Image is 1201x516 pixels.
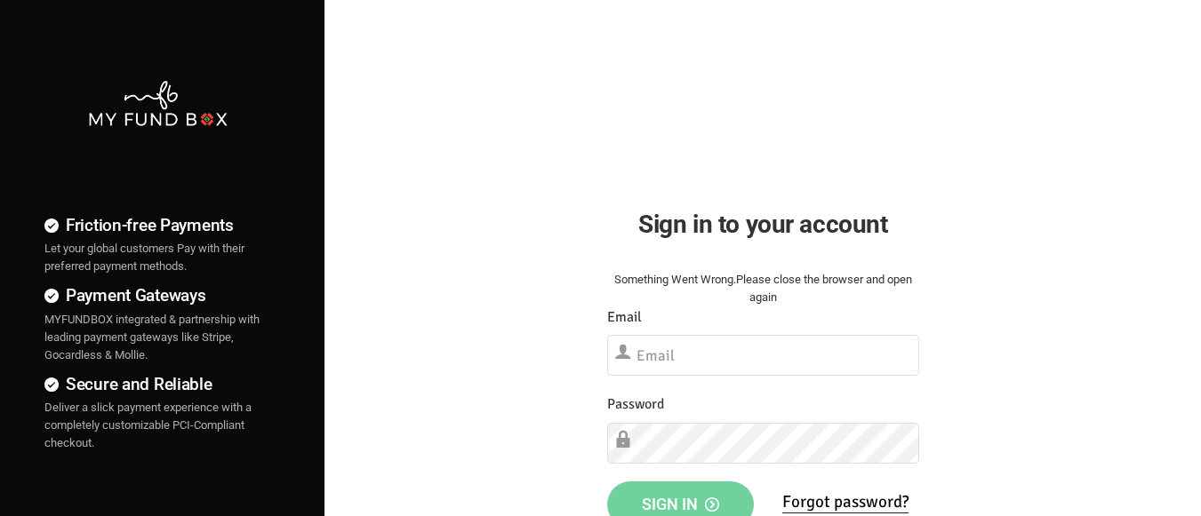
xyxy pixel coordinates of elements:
[607,205,919,243] h2: Sign in to your account
[44,313,260,361] span: MYFUNDBOX integrated & partnership with leading payment gateways like Stripe, Gocardless & Mollie.
[44,282,271,308] h4: Payment Gateways
[44,242,244,273] span: Let your global customers Pay with their preferred payment methods.
[44,401,252,449] span: Deliver a slick payment experience with a completely customizable PCI-Compliant checkout.
[87,79,229,128] img: mfbwhite.png
[607,335,919,376] input: Email
[607,271,919,306] div: Something Went Wrong.Please close the browser and open again
[642,495,719,513] span: Sign in
[607,306,642,329] label: Email
[44,371,271,397] h4: Secure and Reliable
[44,212,271,238] h4: Friction-free Payments
[607,393,664,416] label: Password
[782,491,909,513] a: Forgot password?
